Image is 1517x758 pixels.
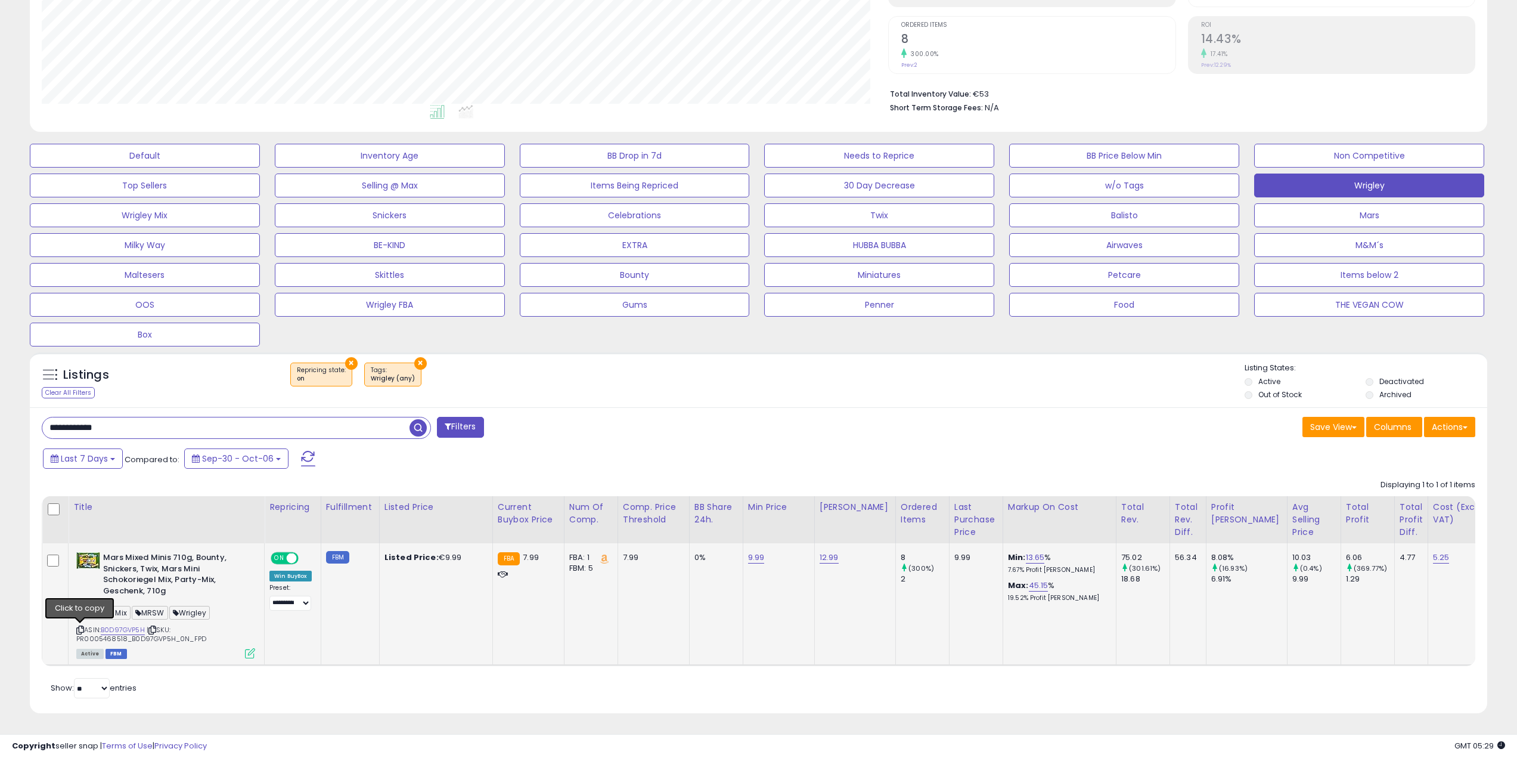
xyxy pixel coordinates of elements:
div: Markup on Cost [1008,501,1111,513]
button: Celebrations [520,203,750,227]
small: FBM [326,551,349,564]
label: Out of Stock [1258,389,1302,400]
span: Tags : [371,366,415,383]
small: (300%) [908,564,934,573]
div: 7.99 [623,552,680,563]
span: Columns [1374,421,1411,433]
span: Compared to: [125,454,179,465]
button: Penner [764,293,994,317]
button: Box [30,323,260,346]
li: €53 [890,86,1466,100]
p: 7.67% Profit [PERSON_NAME] [1008,566,1107,574]
button: Wrigley FBA [275,293,505,317]
b: Mars Mixed Minis 710g, Bounty, Snickers, Twix, Mars Mini Schokoriegel Mix, Party-Mix, Geschenk, 710g [103,552,248,599]
button: × [345,357,358,370]
button: Filters [437,417,483,438]
a: B0D97GVP5H [101,625,145,635]
div: 9.99 [1292,574,1341,584]
th: The percentage added to the cost of goods (COGS) that forms the calculator for Min & Max prices. [1003,496,1116,543]
p: 19.52% Profit [PERSON_NAME] [1008,594,1107,602]
a: Privacy Policy [154,740,207,751]
div: seller snap | | [12,741,207,752]
div: Total Profit Diff. [1400,501,1423,539]
button: Milky Way [30,233,260,257]
div: Cost (Exc. VAT) [1433,501,1494,526]
div: Avg Selling Price [1292,501,1336,539]
div: Total Rev. Diff. [1175,501,1201,539]
button: Items below 2 [1254,263,1484,287]
div: % [1008,552,1107,574]
div: Current Buybox Price [498,501,559,526]
a: 5.25 [1433,552,1450,564]
button: Inventory Age [275,144,505,168]
button: Airwaves [1009,233,1239,257]
div: 6.06 [1346,552,1394,563]
small: (16.93%) [1219,564,1248,573]
button: Balisto [1009,203,1239,227]
span: 7.99 [523,552,539,563]
span: FBM [106,649,127,659]
span: Wrigley Mix [76,606,131,620]
b: Short Term Storage Fees: [890,103,983,113]
small: (301.61%) [1129,564,1161,573]
div: [PERSON_NAME] [820,501,891,513]
div: Listed Price [384,501,488,513]
button: BB Drop in 7d [520,144,750,168]
button: Default [30,144,260,168]
div: ASIN: [76,552,255,657]
span: Ordered Items [901,22,1175,29]
button: Skittles [275,263,505,287]
strong: Copyright [12,740,55,751]
div: 1.29 [1346,574,1394,584]
button: Maltesers [30,263,260,287]
button: Selling @ Max [275,174,505,197]
div: Ordered Items [901,501,944,526]
div: Num of Comp. [569,501,613,526]
div: Last Purchase Price [954,501,998,539]
button: Mars [1254,203,1484,227]
h2: 8 [901,32,1175,48]
button: w/o Tags [1009,174,1239,197]
button: OOS [30,293,260,317]
div: 18.68 [1121,574,1169,584]
div: Repricing [269,501,316,513]
small: 17.41% [1206,49,1228,58]
button: Wrigley [1254,174,1484,197]
div: FBM: 5 [569,563,609,574]
div: 9.99 [954,552,994,563]
button: 30 Day Decrease [764,174,994,197]
div: Total Profit [1346,501,1389,526]
span: OFF [297,553,316,564]
small: Prev: 12.29% [1201,61,1231,69]
div: Comp. Price Threshold [623,501,684,526]
b: Listed Price: [384,552,439,563]
button: Actions [1424,417,1475,437]
button: Non Competitive [1254,144,1484,168]
h5: Listings [63,367,109,383]
small: Prev: 2 [901,61,917,69]
label: Deactivated [1379,376,1424,386]
a: Terms of Use [102,740,153,751]
span: ON [272,553,287,564]
span: Show: entries [51,682,137,694]
div: 56.34 [1175,552,1197,563]
div: Title [73,501,259,513]
button: HUBBA BUBBA [764,233,994,257]
button: THE VEGAN COW [1254,293,1484,317]
button: Food [1009,293,1239,317]
b: Min: [1008,552,1026,563]
span: All listings currently available for purchase on Amazon [76,649,104,659]
button: Miniatures [764,263,994,287]
small: (0.4%) [1300,564,1322,573]
a: 45.15 [1029,580,1048,592]
div: 2 [901,574,949,584]
button: M&M´s [1254,233,1484,257]
div: 4.77 [1400,552,1419,563]
button: Last 7 Days [43,448,123,469]
div: % [1008,580,1107,602]
div: Preset: [269,584,312,611]
a: 13.65 [1026,552,1045,564]
div: Fulfillment [326,501,374,513]
div: Profit [PERSON_NAME] [1211,501,1282,526]
span: Last 7 Days [61,453,108,465]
